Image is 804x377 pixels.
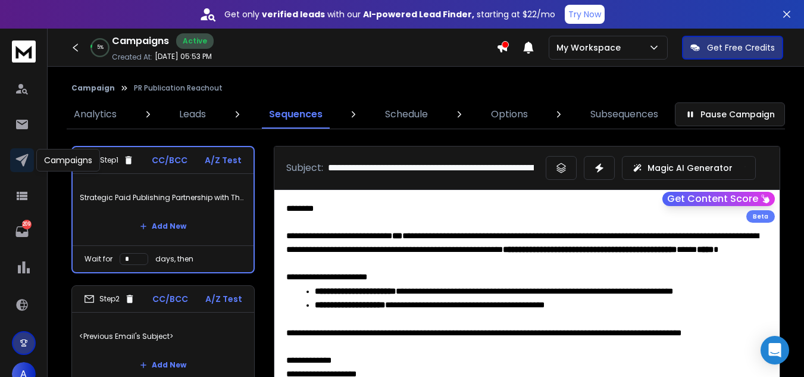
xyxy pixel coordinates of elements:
p: days, then [155,254,193,264]
p: Get only with our starting at $22/mo [224,8,555,20]
p: Schedule [385,107,428,121]
p: Get Free Credits [707,42,775,54]
button: Add New [130,214,196,238]
li: Step1CC/BCCA/Z TestStrategic Paid Publishing Partnership with ThecryptoupdatesAdd NewWait fordays... [71,146,255,273]
div: Campaigns [36,149,100,172]
div: Step 2 [84,294,135,304]
p: My Workspace [556,42,625,54]
p: Magic AI Generator [647,162,733,174]
strong: verified leads [262,8,325,20]
p: [DATE] 05:53 PM [155,52,212,61]
p: Options [491,107,528,121]
button: Try Now [565,5,605,24]
a: 209 [10,220,34,244]
h1: Campaigns [112,34,169,48]
p: 5 % [97,44,104,51]
p: Strategic Paid Publishing Partnership with Thecryptoupdates [80,181,246,214]
p: Wait for [85,254,112,264]
img: logo [12,40,36,63]
p: A/Z Test [205,293,242,305]
div: Active [176,33,214,49]
p: Leads [179,107,206,121]
p: Sequences [269,107,323,121]
p: Analytics [74,107,117,121]
strong: AI-powered Lead Finder, [363,8,474,20]
div: Beta [746,210,775,223]
button: Campaign [71,83,115,93]
p: Created At: [112,52,152,62]
button: Get Free Credits [682,36,783,60]
a: Analytics [67,100,124,129]
a: Options [484,100,535,129]
button: Add New [130,353,196,377]
p: PR Publication Reachout [134,83,223,93]
a: Subsequences [583,100,665,129]
p: CC/BCC [152,154,187,166]
p: Try Now [568,8,601,20]
button: Pause Campaign [675,102,785,126]
p: Subsequences [590,107,658,121]
div: Open Intercom Messenger [761,336,789,364]
a: Schedule [378,100,435,129]
button: Get Content Score [662,192,775,206]
p: Subject: [286,161,323,175]
p: 209 [22,220,32,229]
button: Magic AI Generator [622,156,756,180]
a: Leads [172,100,213,129]
p: <Previous Email's Subject> [79,320,247,353]
div: Step 1 [85,155,134,166]
p: CC/BCC [152,293,188,305]
p: A/Z Test [205,154,242,166]
a: Sequences [262,100,330,129]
